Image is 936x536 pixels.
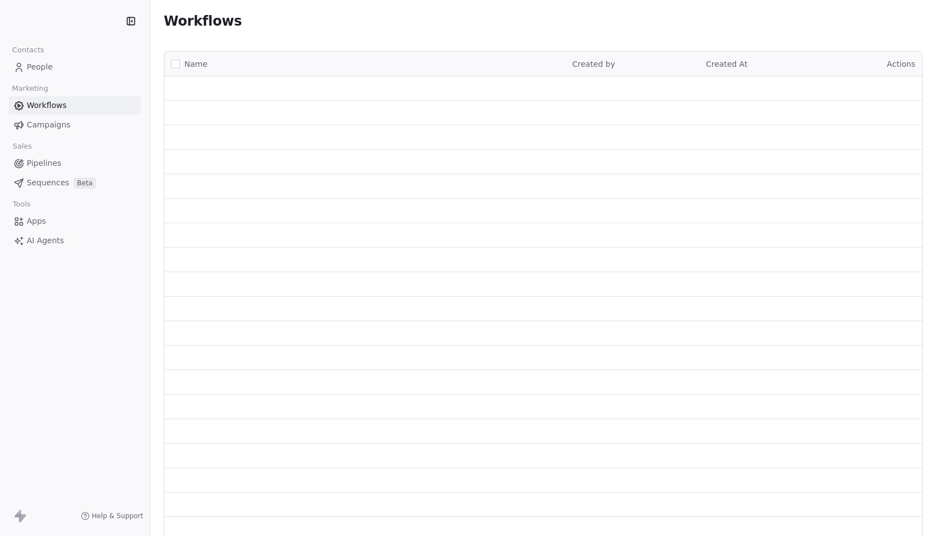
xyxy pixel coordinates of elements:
a: People [9,58,141,76]
span: Actions [887,60,915,68]
span: Name [184,58,207,70]
span: Pipelines [27,158,61,169]
span: Contacts [7,42,49,58]
a: SequencesBeta [9,174,141,192]
span: Created by [572,60,615,68]
span: Marketing [7,80,53,97]
a: Help & Support [81,512,143,520]
span: Apps [27,215,46,227]
a: Pipelines [9,154,141,173]
span: AI Agents [27,235,64,247]
a: Campaigns [9,116,141,134]
a: Workflows [9,96,141,115]
span: Sequences [27,177,69,189]
span: Workflows [164,13,242,29]
a: Apps [9,212,141,230]
span: Sales [8,138,37,155]
span: Help & Support [92,512,143,520]
span: People [27,61,53,73]
a: AI Agents [9,232,141,250]
span: Tools [8,196,35,213]
span: Beta [74,178,96,189]
span: Campaigns [27,119,70,131]
span: Created At [706,60,748,68]
span: Workflows [27,100,67,111]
